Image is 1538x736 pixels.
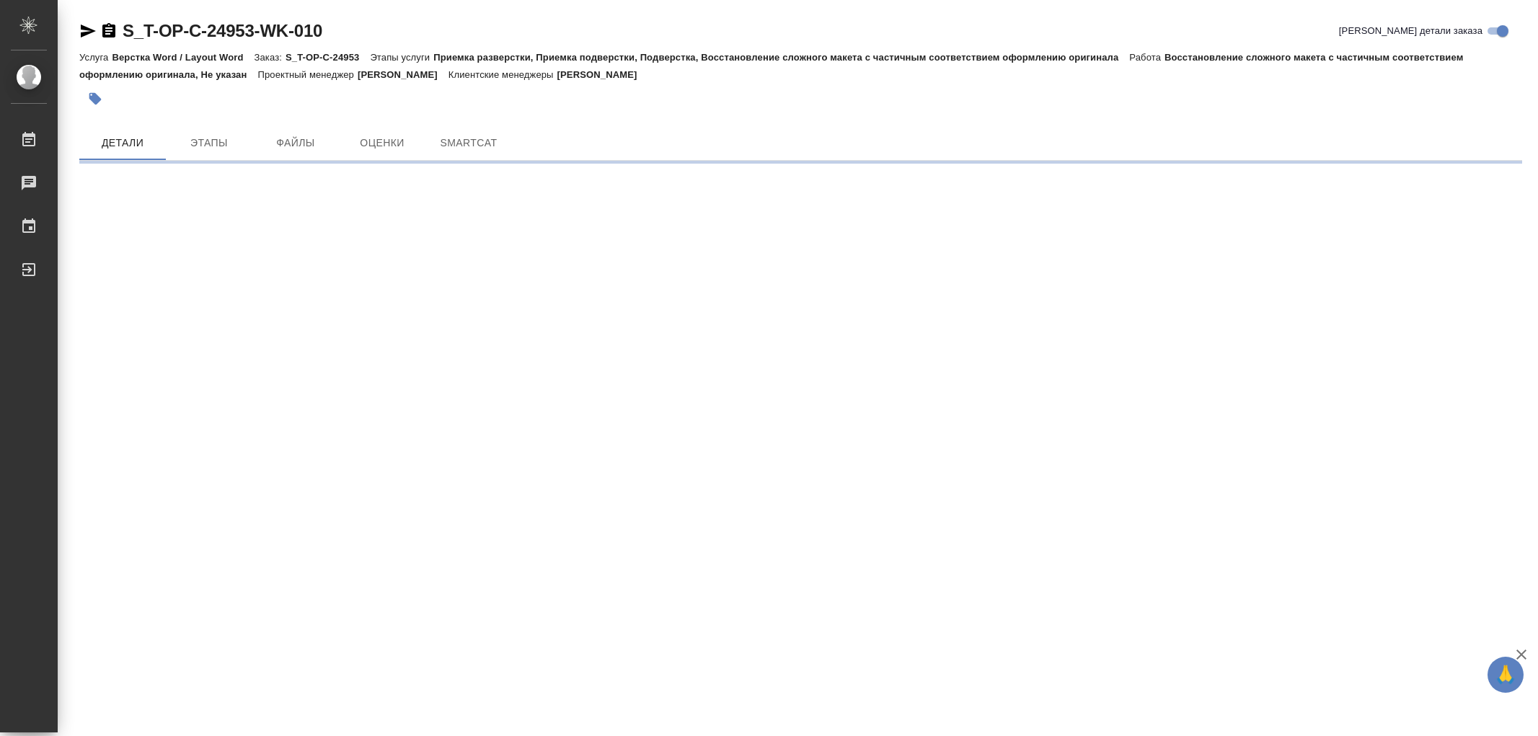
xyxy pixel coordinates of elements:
p: [PERSON_NAME] [557,69,648,80]
p: Этапы услуги [370,52,433,63]
p: [PERSON_NAME] [358,69,448,80]
p: S_T-OP-C-24953 [286,52,370,63]
button: Добавить тэг [79,83,111,115]
p: Клиентские менеджеры [448,69,557,80]
p: Верстка Word / Layout Word [112,52,254,63]
p: Работа [1129,52,1164,63]
span: Оценки [348,134,417,152]
span: [PERSON_NAME] детали заказа [1339,24,1482,38]
p: Услуга [79,52,112,63]
a: S_T-OP-C-24953-WK-010 [123,21,322,40]
span: SmartCat [434,134,503,152]
span: Детали [88,134,157,152]
span: Этапы [174,134,244,152]
span: 🙏 [1493,660,1518,690]
p: Проектный менеджер [257,69,357,80]
p: Приемка разверстки, Приемка подверстки, Подверстка, Восстановление сложного макета с частичным со... [433,52,1129,63]
button: Скопировать ссылку [100,22,118,40]
span: Файлы [261,134,330,152]
button: Скопировать ссылку для ЯМессенджера [79,22,97,40]
button: 🙏 [1488,657,1524,693]
p: Заказ: [255,52,286,63]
